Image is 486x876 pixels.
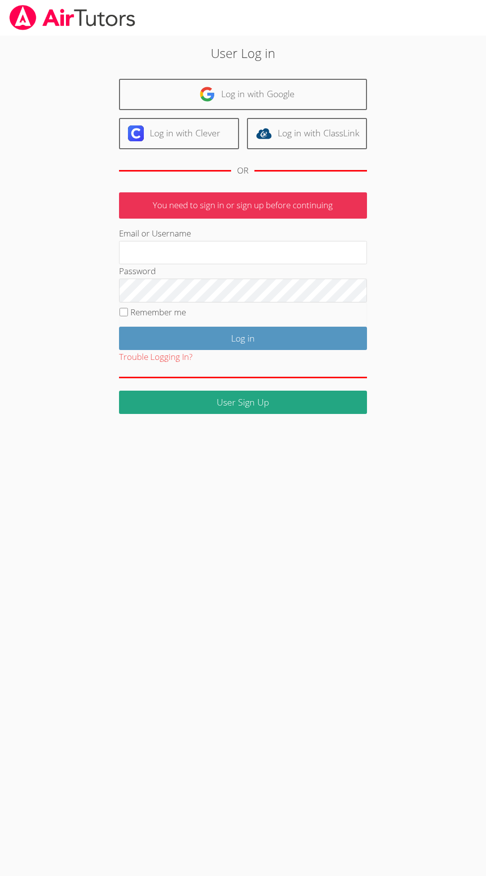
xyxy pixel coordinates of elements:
img: google-logo-50288ca7cdecda66e5e0955fdab243c47b7ad437acaf1139b6f446037453330a.svg [199,86,215,102]
a: Log in with ClassLink [247,118,367,149]
img: classlink-logo-d6bb404cc1216ec64c9a2012d9dc4662098be43eaf13dc465df04b49fa7ab582.svg [256,125,272,141]
label: Remember me [130,306,186,318]
label: Email or Username [119,228,191,239]
p: You need to sign in or sign up before continuing [119,192,367,219]
div: OR [237,164,248,178]
img: clever-logo-6eab21bc6e7a338710f1a6ff85c0baf02591cd810cc4098c63d3a4b26e2feb20.svg [128,125,144,141]
label: Password [119,265,156,277]
a: Log in with Clever [119,118,239,149]
img: airtutors_banner-c4298cdbf04f3fff15de1276eac7730deb9818008684d7c2e4769d2f7ddbe033.png [8,5,136,30]
a: Log in with Google [119,79,367,110]
a: User Sign Up [119,391,367,414]
input: Log in [119,327,367,350]
h2: User Log in [68,44,418,62]
button: Trouble Logging In? [119,350,192,364]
